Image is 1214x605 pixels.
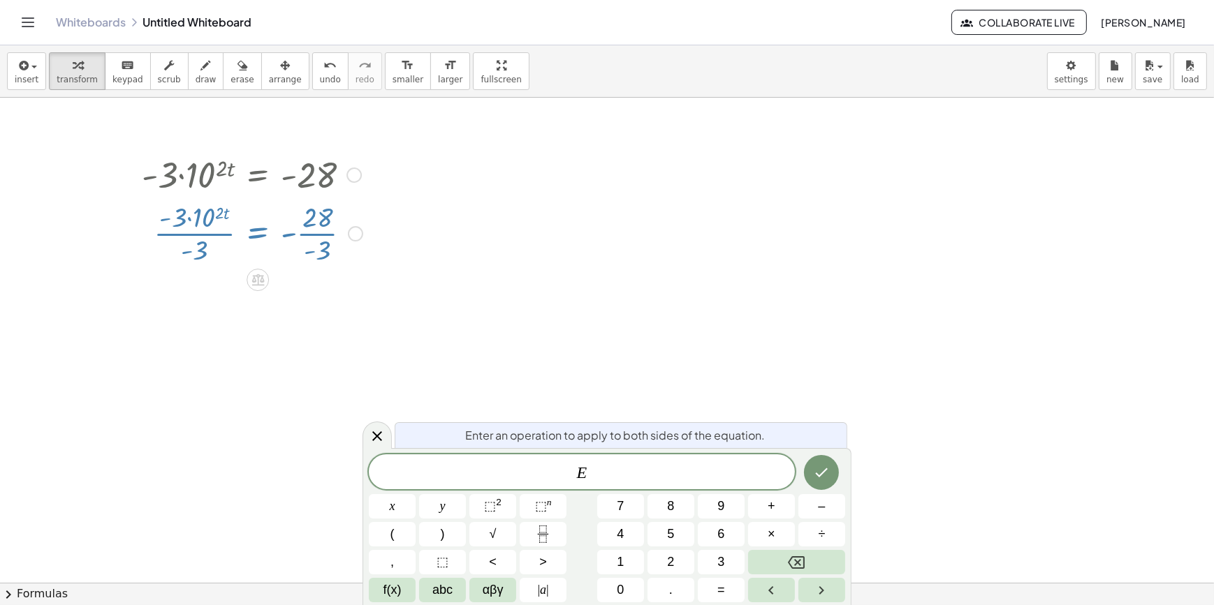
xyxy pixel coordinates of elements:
[444,57,457,74] i: format_size
[1047,52,1096,90] button: settings
[489,553,497,572] span: <
[1101,16,1186,29] span: [PERSON_NAME]
[419,550,466,574] button: Placeholder
[597,494,644,518] button: 7
[804,455,839,490] button: Done
[369,522,416,546] button: (
[356,75,374,84] span: redo
[390,553,394,572] span: ,
[57,75,98,84] span: transform
[538,581,549,599] span: a
[617,525,624,544] span: 4
[469,578,516,602] button: Greek alphabet
[441,525,445,544] span: )
[437,553,448,572] span: ⬚
[698,550,745,574] button: 3
[951,10,1087,35] button: Collaborate Live
[419,522,466,546] button: )
[648,522,694,546] button: 5
[358,57,372,74] i: redo
[247,269,269,291] div: Apply the same math to both sides of the equation
[597,578,644,602] button: 0
[401,57,414,74] i: format_size
[667,525,674,544] span: 5
[393,75,423,84] span: smaller
[520,494,566,518] button: Superscript
[748,522,795,546] button: Times
[188,52,224,90] button: draw
[473,52,529,90] button: fullscreen
[717,581,725,599] span: =
[597,522,644,546] button: 4
[520,578,566,602] button: Absolute value
[348,52,382,90] button: redoredo
[963,16,1075,29] span: Collaborate Live
[440,497,446,516] span: y
[261,52,309,90] button: arrange
[538,583,541,597] span: |
[385,52,431,90] button: format_sizesmaller
[465,427,765,444] span: Enter an operation to apply to both sides of the equation.
[112,75,143,84] span: keypad
[390,525,395,544] span: (
[369,550,416,574] button: ,
[768,497,775,516] span: +
[105,52,151,90] button: keyboardkeypad
[798,578,845,602] button: Right arrow
[369,494,416,518] button: x
[121,57,134,74] i: keyboard
[546,583,549,597] span: |
[1135,52,1171,90] button: save
[1099,52,1132,90] button: new
[1173,52,1207,90] button: load
[748,550,845,574] button: Backspace
[419,494,466,518] button: y
[369,578,416,602] button: Functions
[223,52,261,90] button: erase
[490,525,497,544] span: √
[617,497,624,516] span: 7
[648,578,694,602] button: .
[484,499,496,513] span: ⬚
[547,497,552,507] sup: n
[535,499,547,513] span: ⬚
[577,463,587,481] var: E
[432,581,453,599] span: abc
[768,525,775,544] span: ×
[597,550,644,574] button: 1
[7,52,46,90] button: insert
[312,52,349,90] button: undoundo
[648,550,694,574] button: 2
[158,75,181,84] span: scrub
[798,522,845,546] button: Divide
[430,52,470,90] button: format_sizelarger
[539,553,547,572] span: >
[520,550,566,574] button: Greater than
[323,57,337,74] i: undo
[698,494,745,518] button: 9
[15,75,38,84] span: insert
[483,581,504,599] span: αβγ
[196,75,217,84] span: draw
[438,75,462,84] span: larger
[1090,10,1197,35] button: [PERSON_NAME]
[617,581,624,599] span: 0
[1181,75,1199,84] span: load
[320,75,341,84] span: undo
[748,494,795,518] button: Plus
[49,52,105,90] button: transform
[818,497,825,516] span: –
[717,497,724,516] span: 9
[617,553,624,572] span: 1
[1143,75,1162,84] span: save
[469,550,516,574] button: Less than
[698,578,745,602] button: Equals
[819,525,826,544] span: ÷
[269,75,302,84] span: arrange
[481,75,521,84] span: fullscreen
[56,15,126,29] a: Whiteboards
[798,494,845,518] button: Minus
[717,553,724,572] span: 3
[1106,75,1124,84] span: new
[469,494,516,518] button: Squared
